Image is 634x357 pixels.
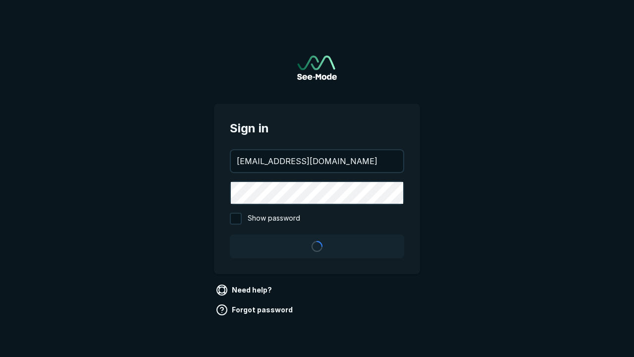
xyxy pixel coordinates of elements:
img: See-Mode Logo [297,56,337,80]
span: Sign in [230,119,404,137]
input: your@email.com [231,150,403,172]
a: Need help? [214,282,276,298]
span: Show password [248,213,300,225]
a: Forgot password [214,302,297,318]
a: Go to sign in [297,56,337,80]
